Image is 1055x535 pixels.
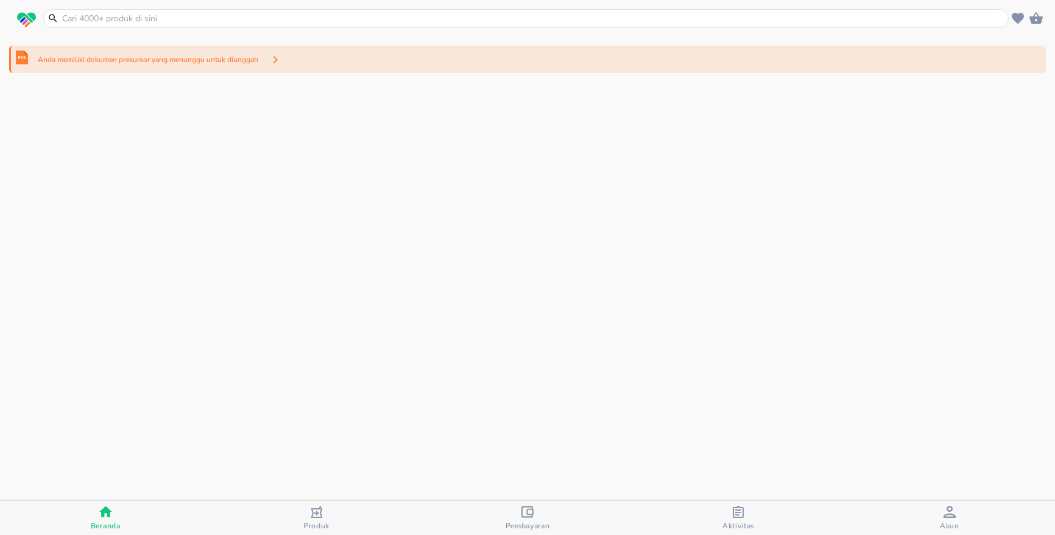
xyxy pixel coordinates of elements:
[506,521,550,531] span: Pembayaran
[211,501,422,535] button: Produk
[633,501,844,535] button: Aktivitas
[303,521,330,531] span: Produk
[940,521,959,531] span: Akun
[844,501,1055,535] button: Akun
[422,501,633,535] button: Pembayaran
[38,54,258,65] p: Anda memiliki dokumen prekursor yang menunggu untuk diunggah
[61,12,1006,25] input: Cari 4000+ produk di sini
[91,521,121,531] span: Beranda
[722,521,755,531] span: Aktivitas
[17,12,36,28] img: logo_swiperx_s.bd005f3b.svg
[16,51,28,65] img: prekursor-icon.04a7e01b.svg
